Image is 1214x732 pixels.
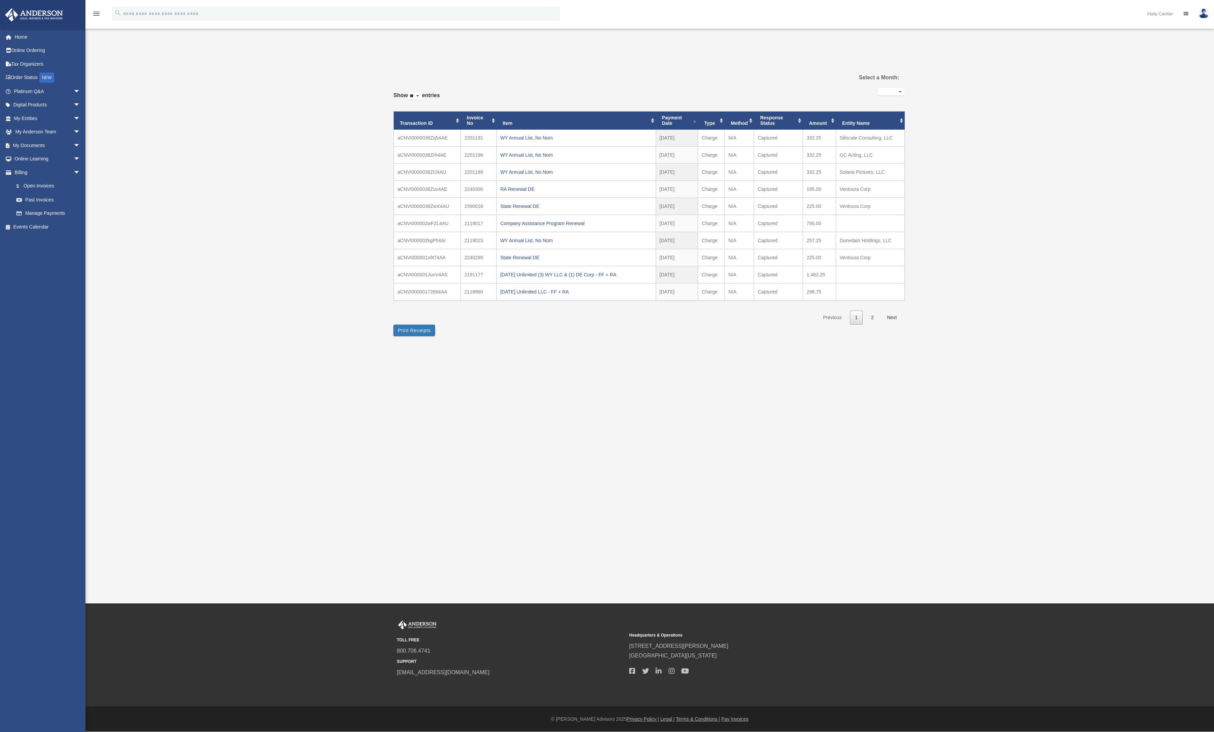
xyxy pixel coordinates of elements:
td: aCNVI0000038Zq54AE [394,130,461,146]
a: Tax Organizers [5,57,91,71]
a: 2 [866,311,879,325]
td: aCNVI0000038Zuv4AE [394,181,461,198]
small: SUPPORT [397,658,624,665]
button: Print Receipts [393,325,435,336]
a: [EMAIL_ADDRESS][DOMAIN_NAME] [397,669,489,675]
th: Method: activate to sort column ascending [725,112,754,130]
a: Platinum Q&Aarrow_drop_down [5,84,91,98]
td: 332.25 [803,164,836,181]
div: State Renewal DE [500,201,652,211]
small: Headquarters & Operations [629,632,857,639]
td: 298.75 [803,283,836,300]
div: [DATE] Unlimited LLC - FF + RA [500,287,652,297]
td: [DATE] [656,215,698,232]
td: N/A [725,198,754,215]
td: 2240299 [461,249,497,266]
span: arrow_drop_down [73,125,87,139]
th: Item: activate to sort column ascending [497,112,656,130]
span: arrow_drop_down [73,98,87,112]
a: Legal | [660,716,675,722]
td: aCNVI00000172694AA [394,283,461,300]
td: [DATE] [656,283,698,300]
td: aCNVI000001x9t74AA [394,249,461,266]
a: Online Ordering [5,44,91,57]
a: Events Calendar [5,220,91,234]
a: Order StatusNEW [5,71,91,85]
small: TOLL FREE [397,637,624,644]
div: WY Annual List, No Nom [500,150,652,160]
span: arrow_drop_down [73,152,87,166]
td: 2201196 [461,146,497,164]
td: [DATE] [656,232,698,249]
td: Charge [698,215,725,232]
td: Charge [698,232,725,249]
td: Charge [698,181,725,198]
td: 2119015 [461,232,497,249]
td: Captured [754,130,803,146]
td: [DATE] [656,249,698,266]
th: Transaction ID: activate to sort column ascending [394,112,461,130]
a: My Documentsarrow_drop_down [5,139,91,152]
div: NEW [39,73,54,83]
img: Anderson Advisors Platinum Portal [397,620,438,629]
img: Anderson Advisors Platinum Portal [3,8,65,22]
select: Showentries [408,92,422,100]
td: 2119017 [461,215,497,232]
td: 257.25 [803,232,836,249]
td: [DATE] [656,130,698,146]
td: aCNVI000002kgPh4AI [394,232,461,249]
a: Manage Payments [10,207,91,220]
td: Captured [754,232,803,249]
td: GC Acting, LLC [836,146,905,164]
span: arrow_drop_down [73,112,87,126]
td: [DATE] [656,266,698,283]
td: 1,482.25 [803,266,836,283]
th: Type: activate to sort column ascending [698,112,725,130]
a: Terms & Conditions | [676,716,720,722]
td: 225.00 [803,198,836,215]
td: 332.25 [803,146,836,164]
a: $Open Invoices [10,179,91,193]
td: Captured [754,283,803,300]
div: Company Assistance Program Renewal [500,219,652,228]
td: aCNVI0000038Zrh4AE [394,146,461,164]
td: aCNVI0000038ZtJ4AU [394,164,461,181]
td: [DATE] [656,198,698,215]
span: arrow_drop_down [73,139,87,153]
a: Online Learningarrow_drop_down [5,152,91,166]
div: State Renewal DE [500,253,652,262]
a: Billingarrow_drop_down [5,166,91,179]
td: 2201191 [461,130,497,146]
td: N/A [725,232,754,249]
td: Solana Pictures, LLC [836,164,905,181]
div: WY Annual List, No Nom [500,167,652,177]
a: Past Invoices [10,193,87,207]
a: [GEOGRAPHIC_DATA][US_STATE] [629,653,717,658]
div: RA Renewal DE [500,184,652,194]
label: Select a Month: [824,73,899,82]
th: Amount: activate to sort column ascending [803,112,836,130]
th: Invoice No: activate to sort column ascending [461,112,497,130]
a: Digital Productsarrow_drop_down [5,98,91,112]
a: Privacy Policy | [627,716,659,722]
div: [DATE] Unlimited (3) WY LLC & (1) DE Corp - FF + RA [500,270,652,279]
td: N/A [725,266,754,283]
td: Charge [698,249,725,266]
td: Captured [754,266,803,283]
td: 225.00 [803,249,836,266]
td: N/A [725,283,754,300]
td: Charge [698,266,725,283]
i: search [114,9,122,17]
a: menu [92,12,100,18]
a: My Entitiesarrow_drop_down [5,112,91,125]
td: Ventoura Corp [836,198,905,215]
td: Charge [698,198,725,215]
th: Payment Date: activate to sort column ascending [656,112,698,130]
td: Charge [698,283,725,300]
td: Captured [754,146,803,164]
a: 1 [850,311,863,325]
td: Dunedain Holdings, LLC [836,232,905,249]
td: aCNVI000001JunV4AS [394,266,461,283]
td: 795.00 [803,215,836,232]
td: Captured [754,164,803,181]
